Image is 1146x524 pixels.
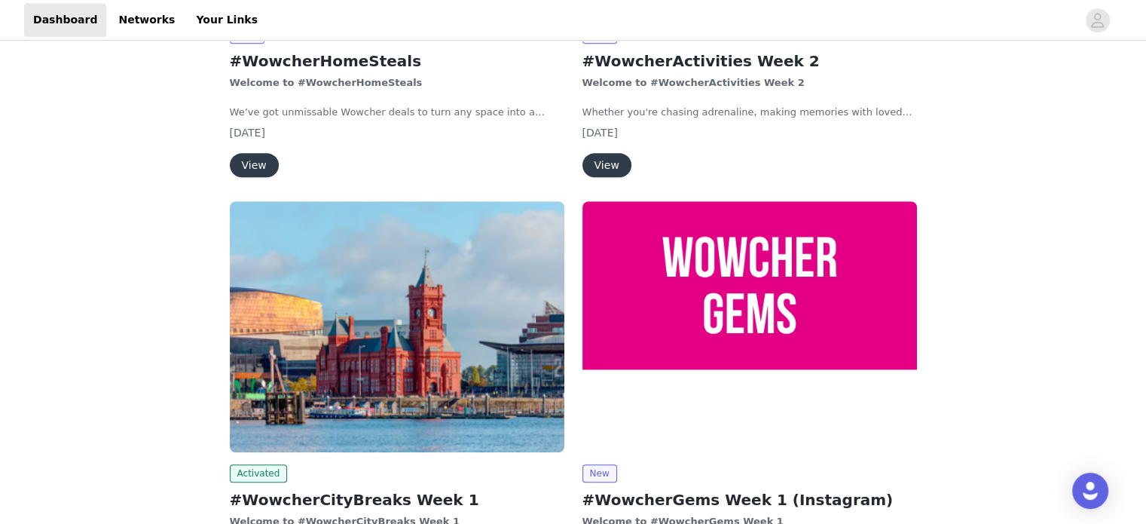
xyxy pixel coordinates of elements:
button: View [230,153,279,177]
button: View [582,153,631,177]
span: [DATE] [230,127,265,139]
h2: #WowcherHomeSteals [230,50,564,72]
span: Activated [230,464,288,483]
h2: #WowcherGems Week 1 (Instagram) [582,489,917,511]
span: [DATE] [582,127,618,139]
a: Dashboard [24,3,106,37]
p: Whether you're chasing adrenaline, making memories with loved ones, or trying something totally n... [582,105,917,120]
a: Networks [109,3,184,37]
a: Your Links [187,3,267,37]
a: View [582,160,631,171]
strong: Welcome to #WowcherActivities Week 2 [582,77,805,88]
h2: #WowcherActivities Week 2 [582,50,917,72]
a: View [230,160,279,171]
div: avatar [1090,8,1105,32]
strong: Welcome to #WowcherHomeSteals [230,77,423,88]
div: Open Intercom Messenger [1072,473,1108,509]
h2: #WowcherCityBreaks Week 1 [230,489,564,511]
p: We’ve got unmissable Wowcher deals to turn any space into a summer haven without breaking the bank. [230,105,564,120]
img: wowcher.co.uk [582,201,917,452]
img: wowcher.co.uk [230,201,564,452]
span: New [582,464,617,483]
